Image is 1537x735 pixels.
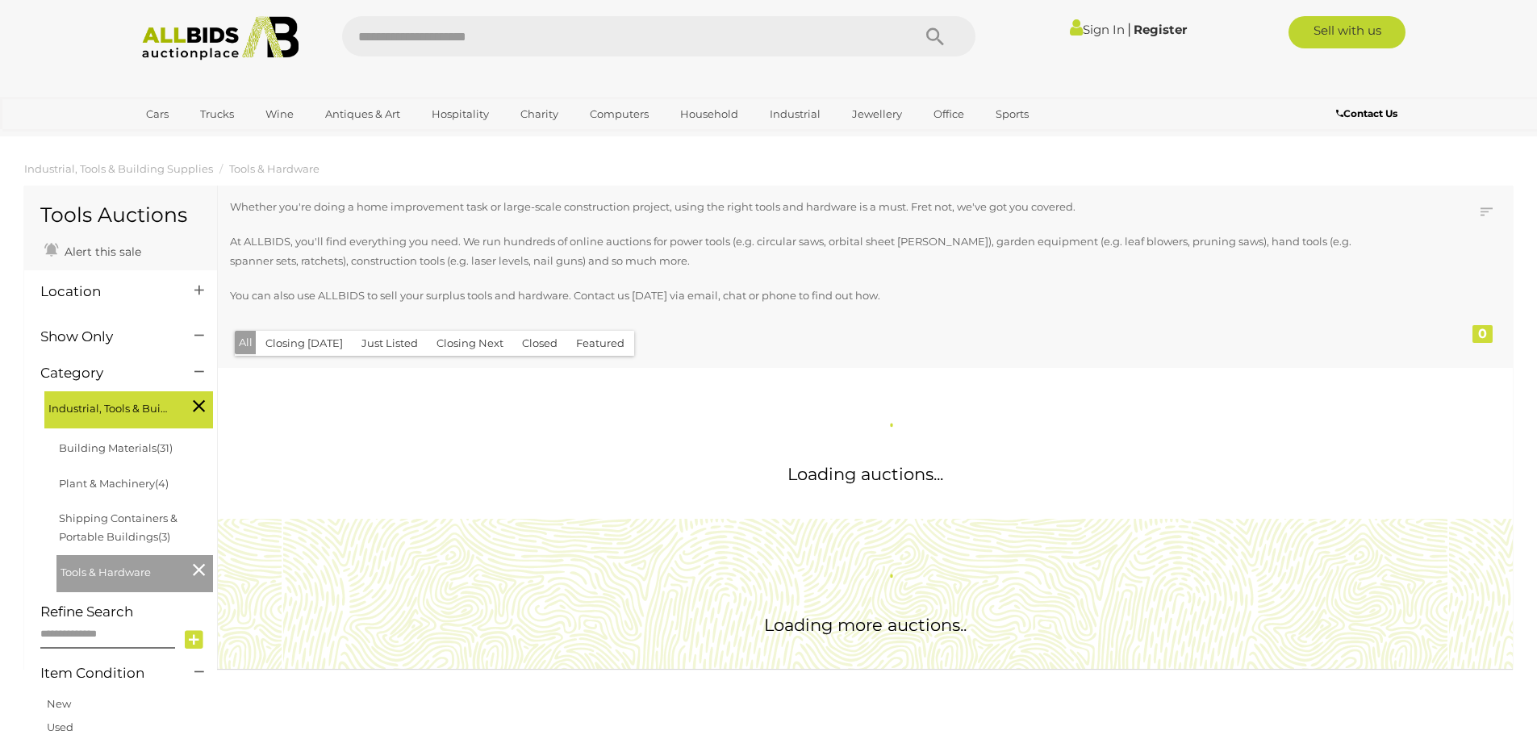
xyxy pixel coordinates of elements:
[230,232,1383,270] p: At ALLBIDS, you'll find everything you need. We run hundreds of online auctions for power tools (...
[670,101,749,127] a: Household
[136,101,179,127] a: Cars
[40,365,170,381] h4: Category
[235,331,257,354] button: All
[24,162,213,175] a: Industrial, Tools & Building Supplies
[1472,325,1493,343] div: 0
[352,331,428,356] button: Just Listed
[40,604,213,620] h4: Refine Search
[1336,105,1401,123] a: Contact Us
[1127,20,1131,38] span: |
[40,666,170,681] h4: Item Condition
[230,286,1383,305] p: You can also use ALLBIDS to sell your surplus tools and hardware. Contact us [DATE] via email, ch...
[579,101,659,127] a: Computers
[40,238,145,262] a: Alert this sale
[40,329,170,345] h4: Show Only
[40,204,201,227] h1: Tools Auctions
[1134,22,1187,37] a: Register
[61,244,141,259] span: Alert this sale
[136,127,271,154] a: [GEOGRAPHIC_DATA]
[764,615,967,635] span: Loading more auctions..
[158,530,170,543] span: (3)
[255,101,304,127] a: Wine
[190,101,244,127] a: Trucks
[59,441,173,454] a: Building Materials(31)
[48,395,169,418] span: Industrial, Tools & Building Supplies
[985,101,1039,127] a: Sports
[787,464,943,484] span: Loading auctions...
[157,441,173,454] span: (31)
[566,331,634,356] button: Featured
[47,697,71,710] a: New
[61,559,182,582] span: Tools & Hardware
[230,198,1383,216] p: Whether you're doing a home improvement task or large-scale construction project, using the right...
[842,101,913,127] a: Jewellery
[133,16,308,61] img: Allbids.com.au
[59,477,169,490] a: Plant & Machinery(4)
[421,101,499,127] a: Hospitality
[759,101,831,127] a: Industrial
[59,512,178,543] a: Shipping Containers & Portable Buildings(3)
[256,331,353,356] button: Closing [DATE]
[40,284,170,299] h4: Location
[1070,22,1125,37] a: Sign In
[155,477,169,490] span: (4)
[1288,16,1405,48] a: Sell with us
[47,720,73,733] a: Used
[510,101,569,127] a: Charity
[229,162,320,175] a: Tools & Hardware
[512,331,567,356] button: Closed
[315,101,411,127] a: Antiques & Art
[923,101,975,127] a: Office
[1336,107,1397,119] b: Contact Us
[427,331,513,356] button: Closing Next
[895,16,975,56] button: Search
